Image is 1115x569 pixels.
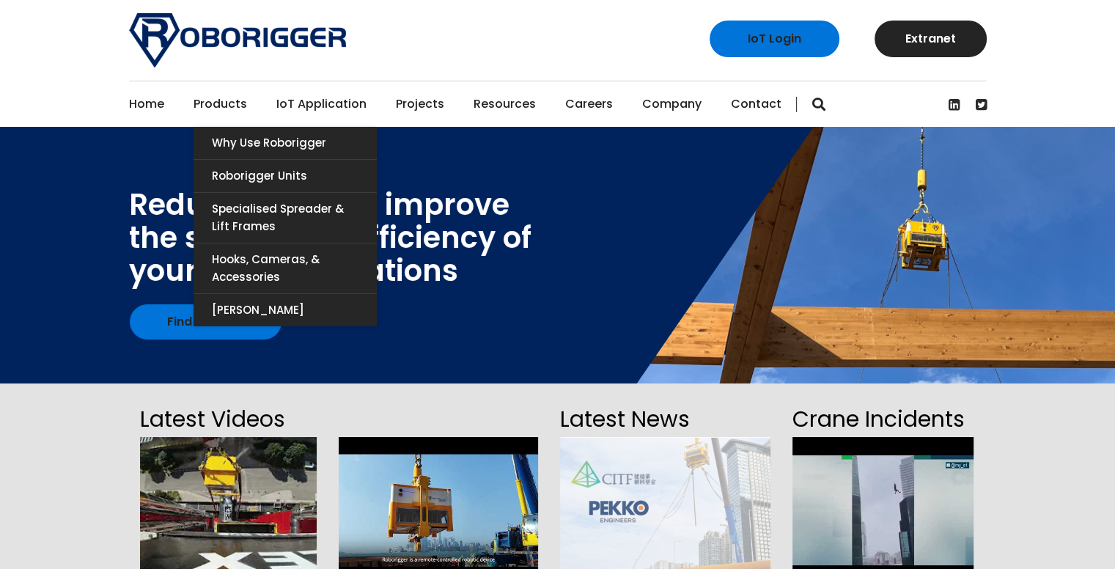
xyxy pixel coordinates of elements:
[140,402,317,437] h2: Latest Videos
[710,21,839,57] a: IoT Login
[194,160,377,192] a: Roborigger Units
[396,81,444,127] a: Projects
[565,81,613,127] a: Careers
[129,13,346,67] img: Roborigger
[129,81,164,127] a: Home
[560,402,770,437] h2: Latest News
[129,188,531,287] div: Reduce cost and improve the safety and efficiency of your lifting operations
[194,294,377,326] a: [PERSON_NAME]
[792,402,974,437] h2: Crane Incidents
[276,81,367,127] a: IoT Application
[194,243,377,293] a: Hooks, Cameras, & Accessories
[875,21,987,57] a: Extranet
[731,81,781,127] a: Contact
[130,304,281,339] a: Find out how
[474,81,536,127] a: Resources
[194,127,377,159] a: Why use Roborigger
[642,81,702,127] a: Company
[194,193,377,243] a: Specialised Spreader & Lift Frames
[194,81,247,127] a: Products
